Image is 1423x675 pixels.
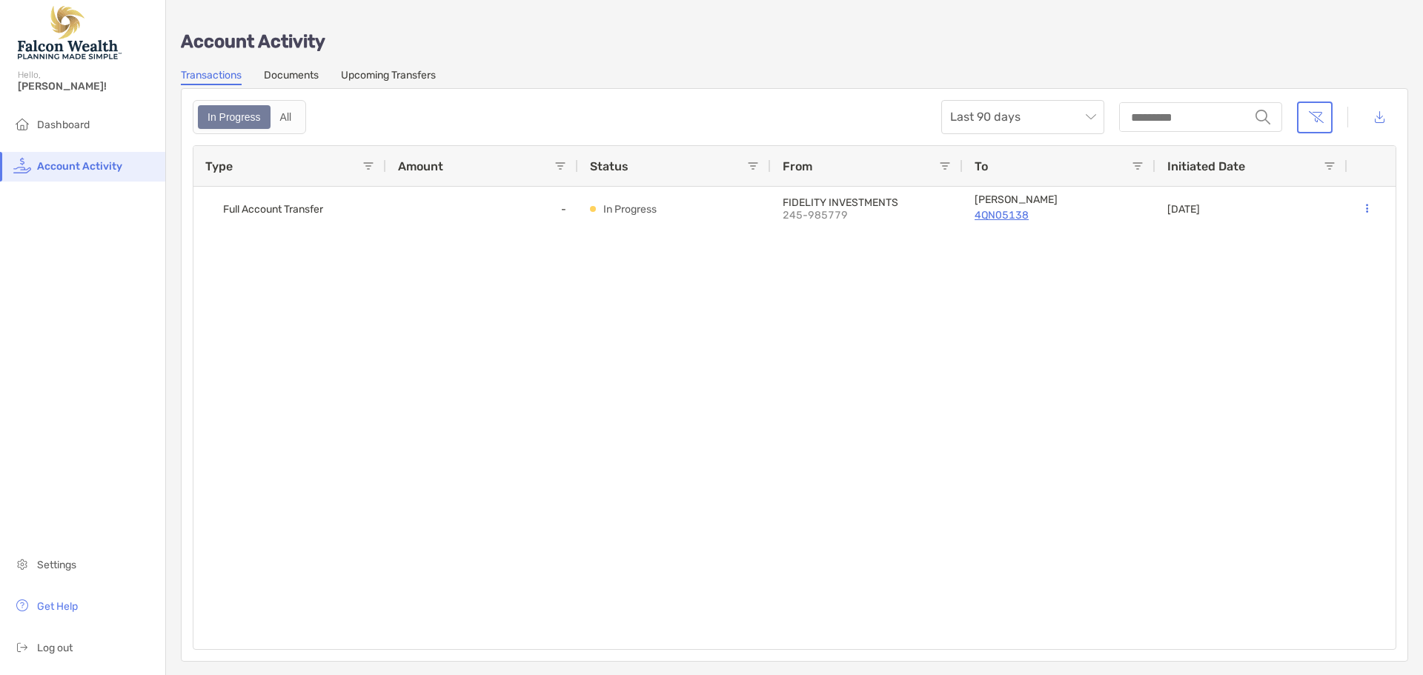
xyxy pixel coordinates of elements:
[1256,110,1270,124] img: input icon
[1167,203,1200,216] p: [DATE]
[398,159,443,173] span: Amount
[975,206,1144,225] a: 4QN05138
[264,69,319,85] a: Documents
[181,33,1408,51] p: Account Activity
[13,596,31,614] img: get-help icon
[975,193,1144,206] p: Roth IRA
[386,187,578,231] div: -
[590,159,628,173] span: Status
[205,159,233,173] span: Type
[18,6,122,59] img: Falcon Wealth Planning Logo
[223,197,323,222] span: Full Account Transfer
[783,159,812,173] span: From
[13,115,31,133] img: household icon
[783,209,886,222] p: 245-985779
[783,196,951,209] p: FIDELITY INVESTMENTS
[13,156,31,174] img: activity icon
[199,107,269,127] div: In Progress
[950,101,1095,133] span: Last 90 days
[37,119,90,131] span: Dashboard
[37,642,73,654] span: Log out
[1297,102,1333,133] button: Clear filters
[13,555,31,573] img: settings icon
[181,69,242,85] a: Transactions
[272,107,300,127] div: All
[1167,159,1245,173] span: Initiated Date
[37,600,78,613] span: Get Help
[341,69,436,85] a: Upcoming Transfers
[975,159,988,173] span: To
[37,559,76,571] span: Settings
[37,160,122,173] span: Account Activity
[193,100,306,134] div: segmented control
[603,200,657,219] p: In Progress
[13,638,31,656] img: logout icon
[18,80,156,93] span: [PERSON_NAME]!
